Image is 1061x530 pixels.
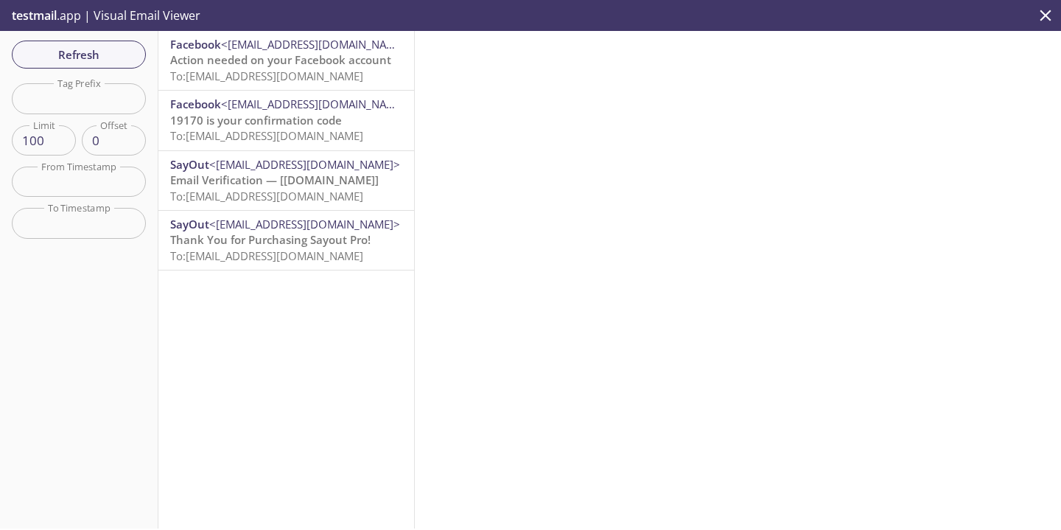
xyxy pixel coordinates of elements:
[170,113,342,128] span: 19170 is your confirmation code
[158,151,414,210] div: SayOut<[EMAIL_ADDRESS][DOMAIN_NAME]>Email Verification — [[DOMAIN_NAME]]To:[EMAIL_ADDRESS][DOMAIN...
[170,128,363,143] span: To: [EMAIL_ADDRESS][DOMAIN_NAME]
[158,31,414,90] div: Facebook<[EMAIL_ADDRESS][DOMAIN_NAME]>Action needed on your Facebook accountTo:[EMAIL_ADDRESS][DO...
[209,217,400,231] span: <[EMAIL_ADDRESS][DOMAIN_NAME]>
[170,69,363,83] span: To: [EMAIL_ADDRESS][DOMAIN_NAME]
[158,91,414,150] div: Facebook<[EMAIL_ADDRESS][DOMAIN_NAME]>19170 is your confirmation codeTo:[EMAIL_ADDRESS][DOMAIN_NAME]
[221,37,412,52] span: <[EMAIL_ADDRESS][DOMAIN_NAME]>
[170,157,209,172] span: SayOut
[170,172,379,187] span: Email Verification — [[DOMAIN_NAME]]
[209,157,400,172] span: <[EMAIL_ADDRESS][DOMAIN_NAME]>
[158,31,414,271] nav: emails
[170,189,363,203] span: To: [EMAIL_ADDRESS][DOMAIN_NAME]
[12,41,146,69] button: Refresh
[170,97,221,111] span: Facebook
[170,232,371,247] span: Thank You for Purchasing Sayout Pro!
[158,211,414,270] div: SayOut<[EMAIL_ADDRESS][DOMAIN_NAME]>Thank You for Purchasing Sayout Pro!To:[EMAIL_ADDRESS][DOMAIN...
[24,45,134,64] span: Refresh
[170,37,221,52] span: Facebook
[12,7,57,24] span: testmail
[170,248,363,263] span: To: [EMAIL_ADDRESS][DOMAIN_NAME]
[170,217,209,231] span: SayOut
[221,97,412,111] span: <[EMAIL_ADDRESS][DOMAIN_NAME]>
[170,52,391,67] span: Action needed on your Facebook account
